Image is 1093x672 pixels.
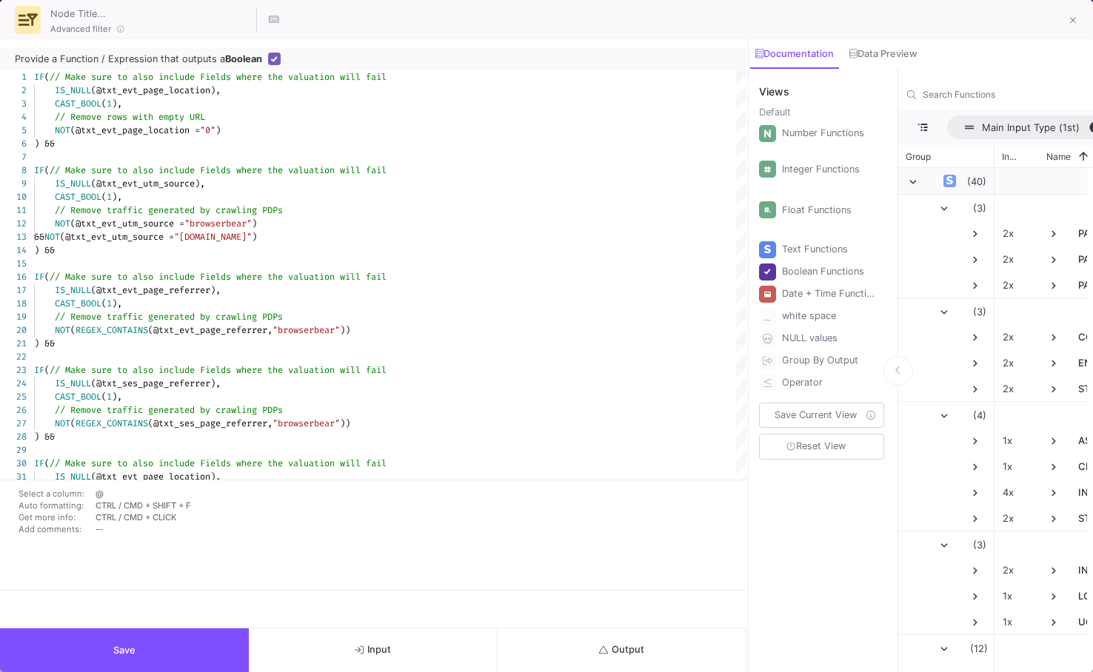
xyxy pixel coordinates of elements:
[34,271,44,283] span: IF
[309,71,387,83] span: ation will fail
[973,195,986,221] span: (3)
[200,124,215,136] span: "0"
[34,164,44,176] span: IF
[91,84,221,96] span: (@txt_evt_page_location),
[15,53,262,65] div: Provide a Function / Expression that outputs a
[76,417,148,429] span: REGEX_CONTAINS
[782,261,875,283] div: Boolean Functions
[340,324,350,336] span: ))
[55,204,283,216] span: // Remove traffic generated by crawling PDPs
[498,628,746,672] button: Output
[782,349,875,372] div: Group By Output
[967,169,986,195] span: (40)
[96,488,104,499] span: @
[96,512,176,523] span: CTRL / CMD + CLICK
[96,524,103,534] span: --
[96,500,191,511] span: CTRL / CMD + SHIFT + F
[775,409,857,420] span: Save Current View
[15,511,92,523] td: Get more info:
[923,89,1084,100] input: Search for function names
[70,324,76,336] span: (
[44,71,50,83] span: (
[756,349,887,372] button: Group By Output
[309,457,387,469] span: ation will fail
[756,261,887,283] button: Boolean Functions
[1002,151,1018,162] span: Inputs
[55,124,70,136] span: NOT
[215,124,221,136] span: )
[112,98,122,110] span: ),
[55,218,70,229] span: NOT
[44,271,50,283] span: (
[50,364,309,376] span: // Make sure to also include Fields where the valu
[15,488,92,500] td: Select a column:
[34,337,55,349] span: ) &&
[759,403,884,428] button: Save Current View
[55,417,70,429] span: NOT
[340,417,350,429] span: ))
[973,403,986,429] span: (4)
[44,231,60,243] span: NOT
[995,608,1039,634] div: 1x
[55,471,91,483] span: IS_NULL
[782,372,875,394] div: Operator
[309,164,387,176] span: ation will fail
[782,283,875,305] div: Date + Time Functions
[259,5,289,35] button: Hotkeys List
[55,311,283,323] span: // Remove traffic generated by crawling PDPs
[273,417,340,429] span: "browserbear"
[982,121,1080,133] span: Main Input Type (1st)
[252,231,257,243] span: )
[101,191,107,203] span: (
[50,457,309,469] span: // Make sure to also include Fields where the valu
[19,10,38,30] img: row-advanced-ui.svg
[995,427,1039,453] div: 1x
[849,48,917,60] div: Data Preview
[782,199,875,221] div: Float Functions
[995,582,1039,608] div: 1x
[55,324,70,336] span: NOT
[249,628,498,672] button: Input
[55,298,101,309] span: CAST_BOOL
[759,105,887,122] div: Default
[782,122,875,144] div: Number Functions
[756,372,887,394] button: Operator
[756,69,890,99] div: Views
[782,158,875,181] div: Integer Functions
[55,84,91,96] span: IS_NULL
[756,199,887,221] button: Float Functions
[76,324,148,336] span: REGEX_CONTAINS
[782,305,875,327] div: white space
[101,391,107,403] span: (
[107,391,112,403] span: 1
[107,191,112,203] span: 1
[70,124,200,136] span: (@txt_evt_page_location =
[55,111,205,123] span: // Remove rows with empty URL
[756,122,887,144] button: Number Functions
[756,158,887,181] button: Integer Functions
[55,191,101,203] span: CAST_BOOL
[995,323,1039,349] div: 2x
[91,284,221,296] span: (@txt_evt_page_referrer),
[55,404,283,416] span: // Remove traffic generated by crawling PDPs
[70,218,184,229] span: (@txt_evt_utm_source =
[782,238,875,261] div: Text Functions
[107,98,112,110] span: 1
[50,71,309,83] span: // Make sure to also include Fields where the valu
[970,636,988,662] span: (12)
[101,298,107,309] span: (
[112,298,122,309] span: ),
[309,364,387,376] span: ation will fail
[174,231,252,243] span: "[DOMAIN_NAME]"
[756,238,887,261] button: Text Functions
[50,23,111,35] span: Advanced filter
[973,299,986,325] span: (3)
[995,453,1039,479] div: 1x
[273,324,340,336] span: "browserbear"
[786,440,846,451] span: Reset View
[34,431,55,443] span: ) &&
[995,375,1039,401] div: 2x
[309,271,387,283] span: ation will fail
[112,191,122,203] span: ),
[70,417,76,429] span: (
